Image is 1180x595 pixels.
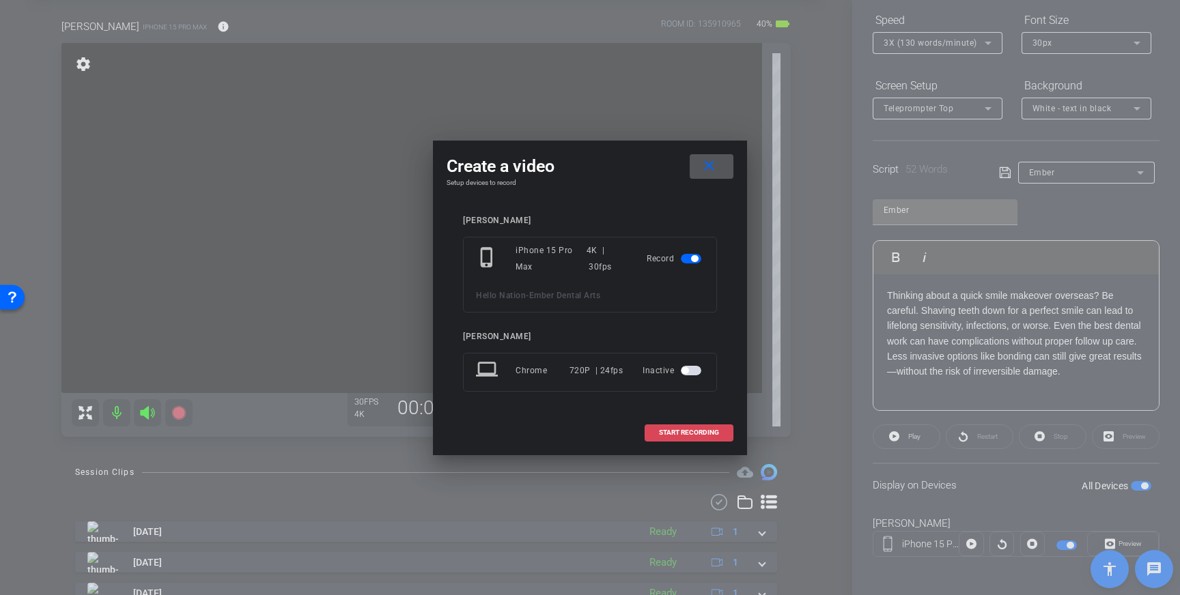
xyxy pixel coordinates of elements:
[463,216,717,226] div: [PERSON_NAME]
[516,242,587,275] div: iPhone 15 Pro Max
[643,358,704,383] div: Inactive
[463,332,717,342] div: [PERSON_NAME]
[647,242,704,275] div: Record
[526,291,529,300] span: -
[659,429,719,436] span: START RECORDING
[476,358,501,383] mat-icon: laptop
[447,179,733,187] h4: Setup devices to record
[476,291,526,300] span: Hello Nation
[587,242,627,275] div: 4K | 30fps
[476,246,501,271] mat-icon: phone_iphone
[645,424,733,441] button: START RECORDING
[529,291,601,300] span: Ember Dental Arts
[516,358,570,383] div: Chrome
[701,158,718,175] mat-icon: close
[570,358,623,383] div: 720P | 24fps
[447,154,733,179] div: Create a video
